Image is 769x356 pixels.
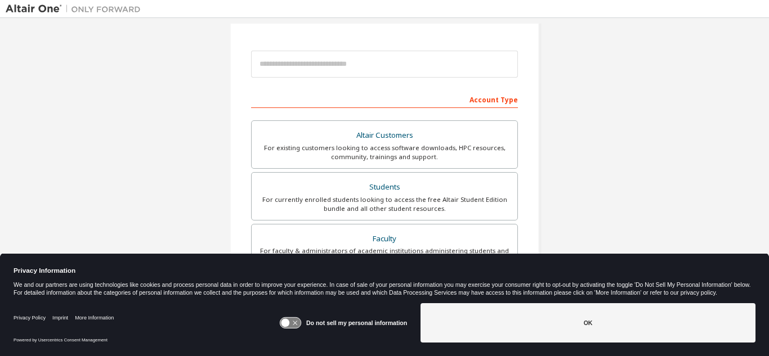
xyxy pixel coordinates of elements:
[251,90,518,108] div: Account Type
[6,3,146,15] img: Altair One
[258,179,511,195] div: Students
[258,143,511,161] div: For existing customers looking to access software downloads, HPC resources, community, trainings ...
[258,246,511,264] div: For faculty & administrators of academic institutions administering students and accessing softwa...
[258,195,511,213] div: For currently enrolled students looking to access the free Altair Student Edition bundle and all ...
[258,231,511,247] div: Faculty
[258,128,511,143] div: Altair Customers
